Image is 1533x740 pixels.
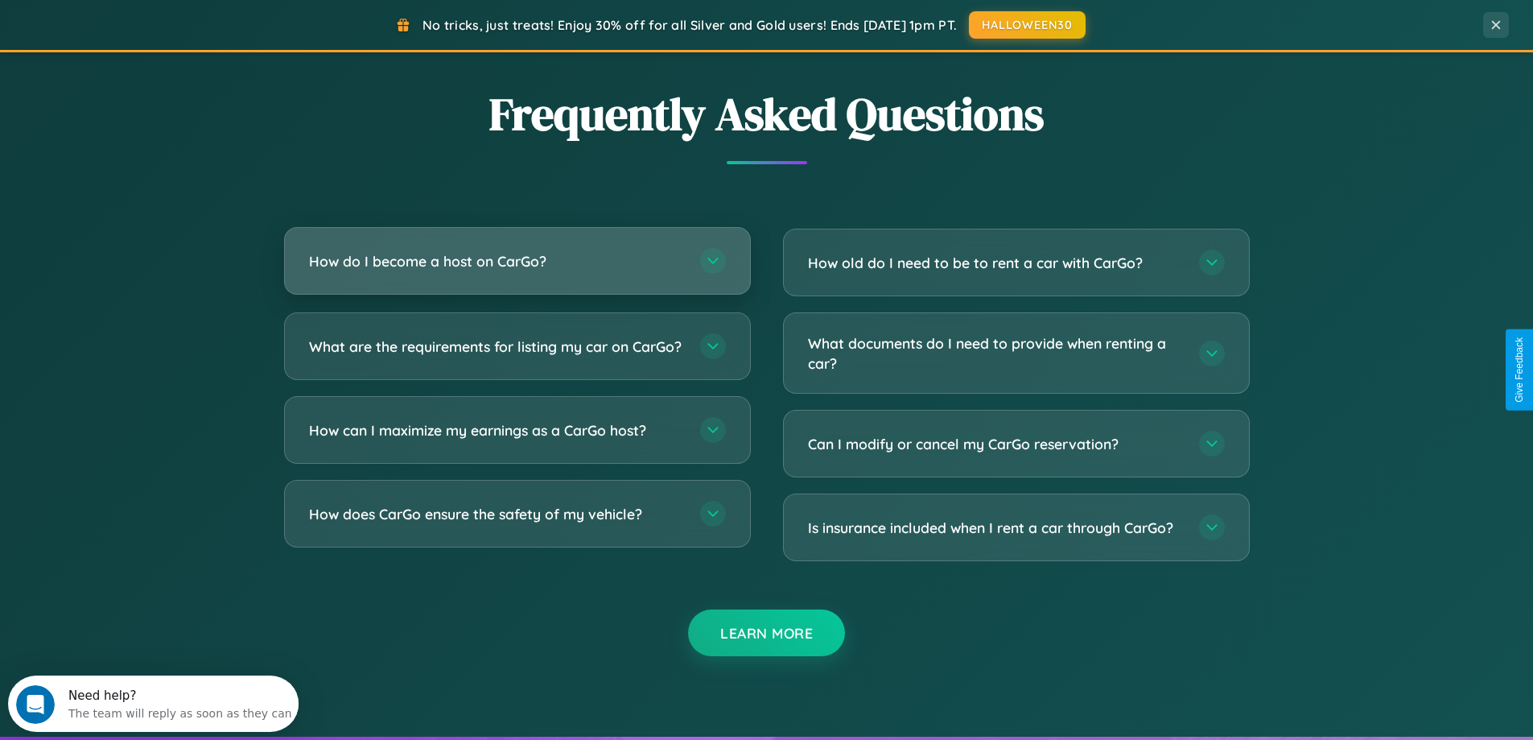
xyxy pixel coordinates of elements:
[309,337,684,357] h3: What are the requirements for listing my car on CarGo?
[309,504,684,524] h3: How does CarGo ensure the safety of my vehicle?
[16,685,55,724] iframe: Intercom live chat
[808,253,1183,273] h3: How old do I need to be to rent a car with CarGo?
[8,676,299,732] iframe: Intercom live chat discovery launcher
[422,17,957,33] span: No tricks, just treats! Enjoy 30% off for all Silver and Gold users! Ends [DATE] 1pm PT.
[309,420,684,440] h3: How can I maximize my earnings as a CarGo host?
[284,83,1250,145] h2: Frequently Asked Questions
[60,27,284,43] div: The team will reply as soon as they can
[808,434,1183,454] h3: Can I modify or cancel my CarGo reservation?
[6,6,299,51] div: Open Intercom Messenger
[808,518,1183,538] h3: Is insurance included when I rent a car through CarGo?
[1514,337,1525,403] div: Give Feedback
[808,333,1183,373] h3: What documents do I need to provide when renting a car?
[688,610,845,656] button: Learn More
[969,11,1086,39] button: HALLOWEEN30
[309,251,684,271] h3: How do I become a host on CarGo?
[60,14,284,27] div: Need help?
